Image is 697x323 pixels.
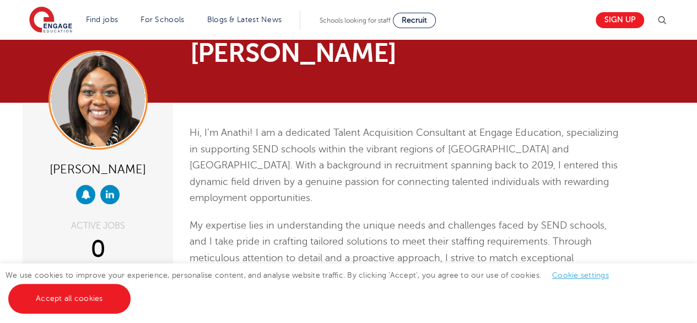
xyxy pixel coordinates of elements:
a: Recruit [393,13,436,28]
a: Cookie settings [552,271,609,279]
a: For Schools [141,15,184,24]
span: We use cookies to improve your experience, personalise content, and analyse website traffic. By c... [6,271,620,303]
div: 0 [31,236,165,263]
a: Blogs & Latest News [207,15,282,24]
a: Sign up [596,12,644,28]
a: Accept all cookies [8,284,131,314]
h1: [PERSON_NAME] [190,40,452,66]
span: Recruit [402,16,427,24]
div: [PERSON_NAME] [31,158,165,179]
div: ACTIVE JOBS [31,221,165,230]
img: Engage Education [29,7,72,34]
a: Find jobs [86,15,118,24]
p: Hi, I’m Anathi! I am a dedicated Talent Acquisition Consultant at Engage Education, specializing ... [190,125,619,206]
span: Schools looking for staff [320,17,391,24]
